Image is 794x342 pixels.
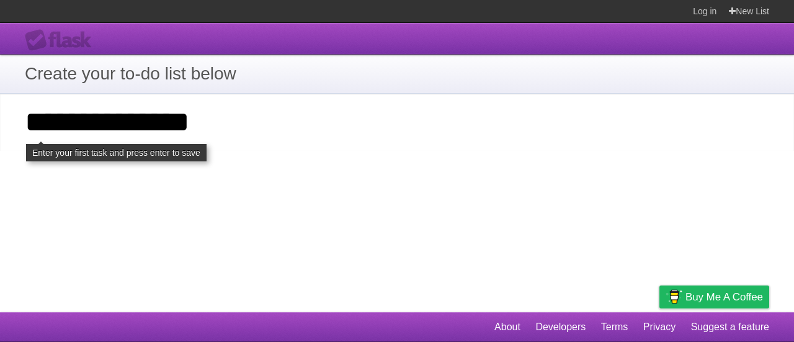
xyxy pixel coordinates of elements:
[643,315,676,339] a: Privacy
[494,315,520,339] a: About
[691,315,769,339] a: Suggest a feature
[25,61,769,87] h1: Create your to-do list below
[535,315,586,339] a: Developers
[25,29,99,52] div: Flask
[601,315,628,339] a: Terms
[685,286,763,308] span: Buy me a coffee
[666,286,682,307] img: Buy me a coffee
[659,286,769,308] a: Buy me a coffee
